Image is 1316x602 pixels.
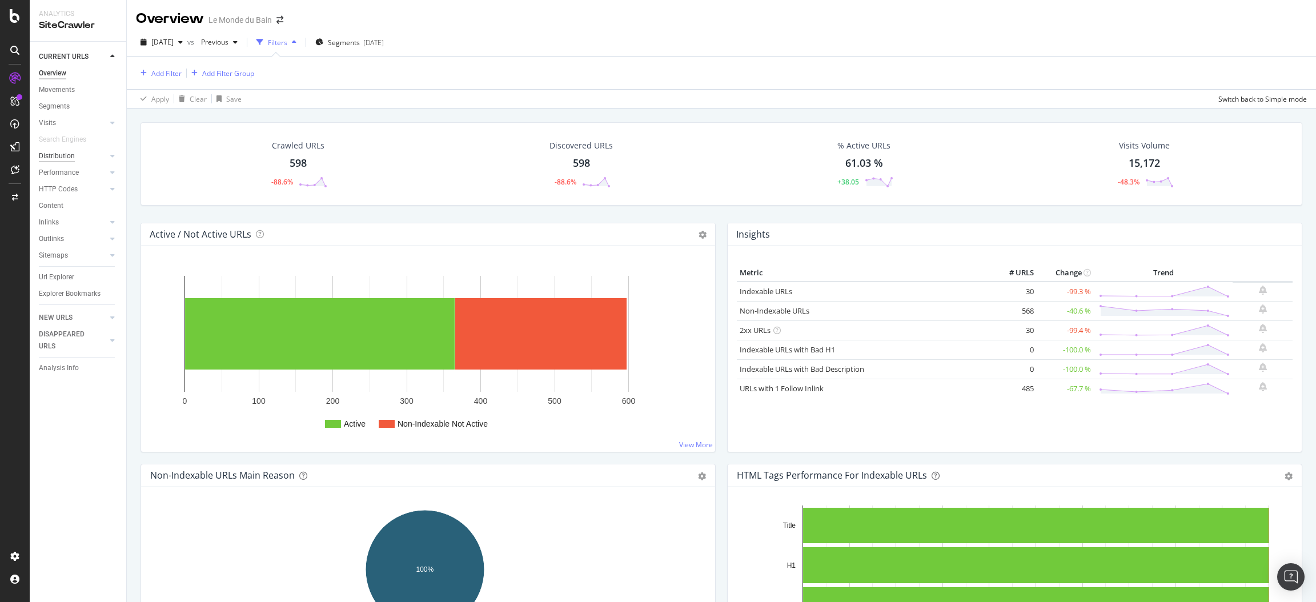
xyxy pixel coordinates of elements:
[991,379,1037,398] td: 485
[39,167,79,179] div: Performance
[136,90,169,108] button: Apply
[39,250,68,262] div: Sitemaps
[150,264,706,443] svg: A chart.
[787,561,796,569] text: H1
[1285,472,1293,480] div: gear
[39,200,63,212] div: Content
[398,419,488,428] text: Non-Indexable Not Active
[39,216,59,228] div: Inlinks
[39,134,86,146] div: Search Engines
[39,233,107,245] a: Outlinks
[1218,94,1307,104] div: Switch back to Simple mode
[740,286,792,296] a: Indexable URLs
[328,38,360,47] span: Segments
[39,312,73,324] div: NEW URLS
[39,51,89,63] div: CURRENT URLS
[39,19,117,32] div: SiteCrawler
[1259,304,1267,314] div: bell-plus
[39,362,79,374] div: Analysis Info
[183,396,187,406] text: 0
[1037,340,1094,359] td: -100.0 %
[136,66,182,80] button: Add Filter
[837,140,890,151] div: % Active URLs
[1259,324,1267,333] div: bell-plus
[622,396,636,406] text: 600
[740,306,809,316] a: Non-Indexable URLs
[1277,563,1305,591] div: Open Intercom Messenger
[1119,140,1170,151] div: Visits Volume
[1259,363,1267,372] div: bell-plus
[740,383,824,394] a: URLs with 1 Follow Inlink
[39,117,56,129] div: Visits
[271,177,293,187] div: -88.6%
[679,440,713,450] a: View More
[39,134,98,146] a: Search Engines
[1037,264,1094,282] th: Change
[39,328,107,352] a: DISAPPEARED URLS
[344,419,366,428] text: Active
[1214,90,1307,108] button: Switch back to Simple mode
[196,33,242,51] button: Previous
[737,469,927,481] div: HTML Tags Performance for Indexable URLs
[698,472,706,480] div: gear
[1094,264,1233,282] th: Trend
[1259,343,1267,352] div: bell-plus
[783,521,796,529] text: Title
[1129,156,1160,171] div: 15,172
[39,51,107,63] a: CURRENT URLS
[268,38,287,47] div: Filters
[548,396,561,406] text: 500
[226,94,242,104] div: Save
[1037,320,1094,340] td: -99.4 %
[39,216,107,228] a: Inlinks
[740,364,864,374] a: Indexable URLs with Bad Description
[699,231,707,239] i: Options
[39,183,78,195] div: HTTP Codes
[39,362,118,374] a: Analysis Info
[311,33,388,51] button: Segments[DATE]
[991,320,1037,340] td: 30
[39,84,118,96] a: Movements
[1037,301,1094,320] td: -40.6 %
[272,140,324,151] div: Crawled URLs
[736,227,770,242] h4: Insights
[39,67,118,79] a: Overview
[1037,282,1094,302] td: -99.3 %
[202,69,254,78] div: Add Filter Group
[845,156,883,171] div: 61.03 %
[276,16,283,24] div: arrow-right-arrow-left
[39,233,64,245] div: Outlinks
[991,359,1037,379] td: 0
[136,9,204,29] div: Overview
[39,167,107,179] a: Performance
[290,156,307,171] div: 598
[39,183,107,195] a: HTTP Codes
[1037,379,1094,398] td: -67.7 %
[555,177,576,187] div: -88.6%
[573,156,590,171] div: 598
[187,37,196,47] span: vs
[39,328,97,352] div: DISAPPEARED URLS
[187,66,254,80] button: Add Filter Group
[39,271,74,283] div: Url Explorer
[39,288,101,300] div: Explorer Bookmarks
[39,250,107,262] a: Sitemaps
[39,271,118,283] a: Url Explorer
[400,396,414,406] text: 300
[196,37,228,47] span: Previous
[991,301,1037,320] td: 568
[39,150,107,162] a: Distribution
[740,344,835,355] a: Indexable URLs with Bad H1
[208,14,272,26] div: Le Monde du Bain
[474,396,488,406] text: 400
[737,264,991,282] th: Metric
[39,9,117,19] div: Analytics
[151,37,174,47] span: 2025 Sep. 10th
[150,227,251,242] h4: Active / Not Active URLs
[39,117,107,129] a: Visits
[212,90,242,108] button: Save
[39,67,66,79] div: Overview
[151,69,182,78] div: Add Filter
[39,101,118,113] a: Segments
